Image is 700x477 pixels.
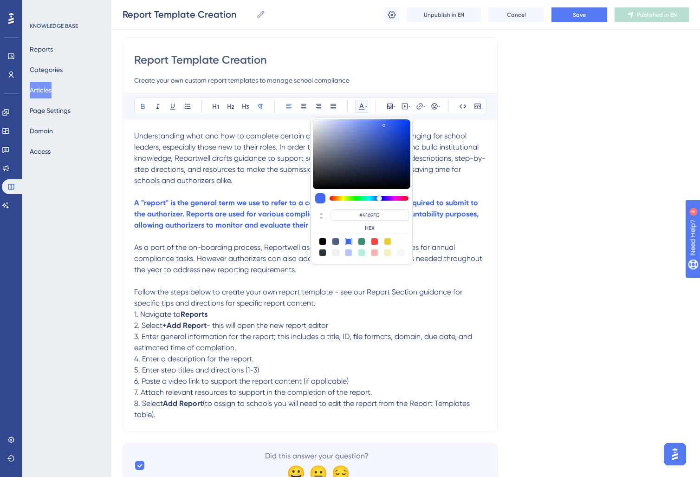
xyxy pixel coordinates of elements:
[134,377,349,386] span: 6. Paste a video link to support the report content (if applicable)
[134,75,486,86] input: Article Description
[30,123,53,139] button: Domain
[181,310,207,319] strong: Reports
[551,7,607,22] button: Save
[407,7,481,22] button: Unpublish in EN
[488,7,544,22] button: Cancel
[207,321,328,330] span: - this will open the new report editor
[507,11,526,19] span: Cancel
[134,388,372,397] span: 7. Attach relevant resources to support in the completion of the report.
[30,82,52,98] button: Articles
[30,102,71,119] button: Page Settings
[30,61,63,78] button: Categories
[134,198,480,229] strong: A "report" is the general term we use to refer to a compliance task schools are required to submi...
[331,224,408,232] label: HEX
[134,399,163,408] span: 8. Select
[134,52,486,67] input: Article Title
[134,310,181,319] span: 1. Navigate to
[637,11,677,19] span: Published in EN
[134,288,464,307] span: Follow the steps below to create your own report template - see our Report Section guidance for s...
[134,366,259,374] span: 5. Enter step titles and directions (1-3)
[22,2,58,13] span: Need Help?
[134,131,486,185] span: Understanding what and how to complete certain compliance tasks can be challenging for school lea...
[65,5,67,12] div: 4
[30,143,51,160] button: Access
[424,11,464,19] span: Unpublish in EN
[573,11,586,19] span: Save
[163,399,203,408] strong: Add Report
[661,440,689,468] iframe: UserGuiding AI Assistant Launcher
[123,8,253,21] input: Article Name
[30,41,53,58] button: Reports
[134,332,474,352] span: 3. Enter general information for the report; this includes a title, ID, file formats, domain, due...
[134,321,162,330] span: 2. Select
[265,451,369,462] span: Did this answer your question?
[30,22,78,30] div: KNOWLEDGE BASE
[615,7,689,22] button: Published in EN
[134,243,484,274] span: As a part of the on-boarding process, Reportwell assists in drafting report templates for annual ...
[134,354,254,363] span: 4. Enter a description for the report.
[134,399,472,419] span: (to assign to schools you will need to edit the report from the Report Templates table).
[162,321,207,330] strong: +Add Report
